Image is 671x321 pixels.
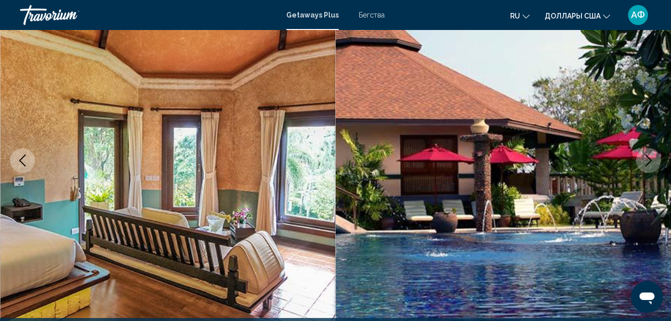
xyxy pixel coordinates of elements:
button: Предыдущее изображение [10,148,35,173]
a: Getaways Plus [286,11,339,19]
span: АФ [631,10,645,20]
button: Изменение языка [510,8,530,23]
span: Доллары США [545,12,601,20]
button: Следующее изображение [636,148,661,173]
a: Бегства [359,11,385,19]
iframe: Schaltfläche zum Öffnen des Messaging-Fensters [631,281,663,313]
button: Изменить валюту [545,8,610,23]
button: Пользовательское меню [625,4,651,25]
a: Травориум [20,5,276,25]
span: ru [510,12,520,20]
